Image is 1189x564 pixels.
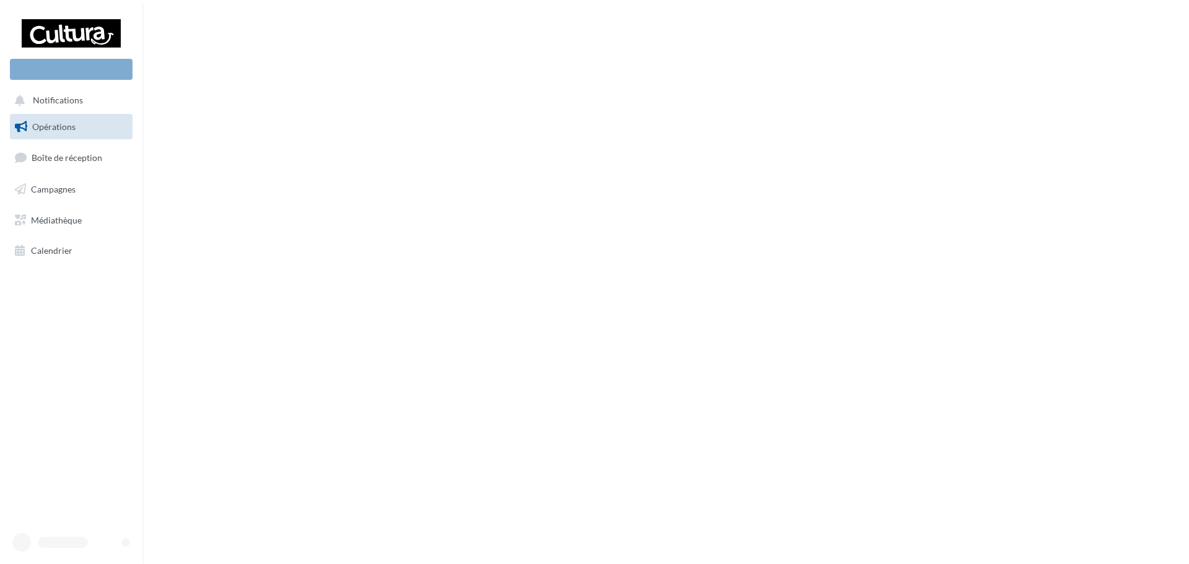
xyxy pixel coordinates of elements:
span: Médiathèque [31,214,82,225]
span: Campagnes [31,184,76,194]
span: Boîte de réception [32,152,102,163]
a: Campagnes [7,176,135,202]
a: Médiathèque [7,207,135,233]
a: Opérations [7,114,135,140]
span: Calendrier [31,245,72,256]
a: Calendrier [7,238,135,264]
span: Notifications [33,95,83,106]
a: Boîte de réception [7,144,135,171]
div: Nouvelle campagne [10,59,133,80]
span: Opérations [32,121,76,132]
